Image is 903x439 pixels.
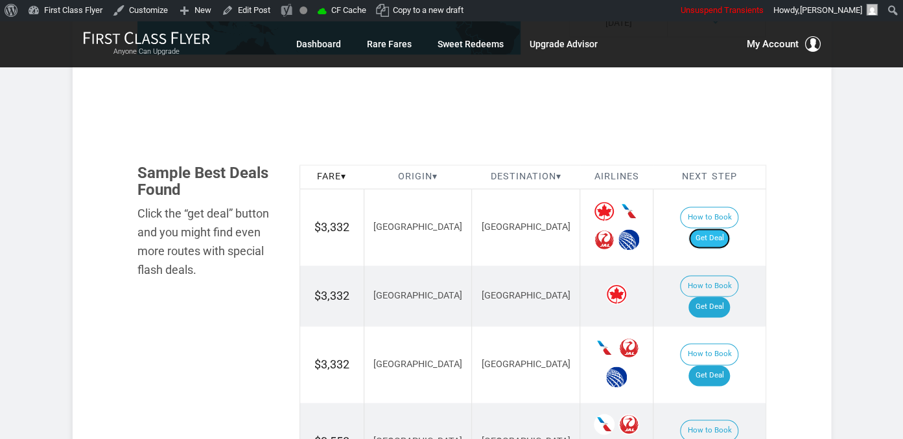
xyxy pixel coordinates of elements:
th: Destination [472,164,580,189]
span: [GEOGRAPHIC_DATA] [373,221,462,232]
th: Airlines [580,164,653,189]
span: [GEOGRAPHIC_DATA] [373,290,462,301]
button: How to Book [680,343,738,365]
button: How to Book [680,207,738,229]
span: [GEOGRAPHIC_DATA] [373,359,462,370]
span: Unsuspend Transients [681,5,764,15]
button: How to Book [680,275,738,297]
span: ▾ [341,171,346,182]
span: ▾ [432,171,438,182]
a: Get Deal [688,365,730,386]
h3: Sample Best Deals Found [137,164,280,199]
span: United [618,229,639,250]
img: First Class Flyer [83,31,210,45]
span: Japan Airlines [594,229,615,250]
span: My Account [747,36,799,52]
th: Next Step [653,164,766,189]
a: Get Deal [688,297,730,317]
a: Rare Fares [367,32,412,56]
span: Air Canada [606,284,627,304]
span: Japan Airlines [618,414,639,434]
span: Japan Airlines [618,337,639,358]
small: Anyone Can Upgrade [83,47,210,56]
div: Click the “get deal” button and you might find even more routes with special flash deals. [137,205,280,279]
span: American Airlines [594,337,615,358]
span: American Airlines [594,414,615,434]
th: Fare [299,164,364,189]
a: Sweet Redeems [438,32,504,56]
a: First Class FlyerAnyone Can Upgrade [83,31,210,57]
span: $3,332 [314,220,349,234]
span: [GEOGRAPHIC_DATA] [482,359,570,370]
span: [GEOGRAPHIC_DATA] [482,290,570,301]
span: American Airlines [618,201,639,221]
a: Get Deal [688,228,730,249]
a: Dashboard [296,32,341,56]
span: Air Canada [594,201,615,221]
span: United [606,366,627,387]
span: [PERSON_NAME] [800,5,862,15]
button: My Account [747,36,821,52]
span: $3,332 [314,357,349,371]
span: $3,332 [314,289,349,302]
th: Origin [364,164,472,189]
a: Upgrade Advisor [530,32,598,56]
span: [GEOGRAPHIC_DATA] [482,221,570,232]
span: ▾ [556,171,561,182]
